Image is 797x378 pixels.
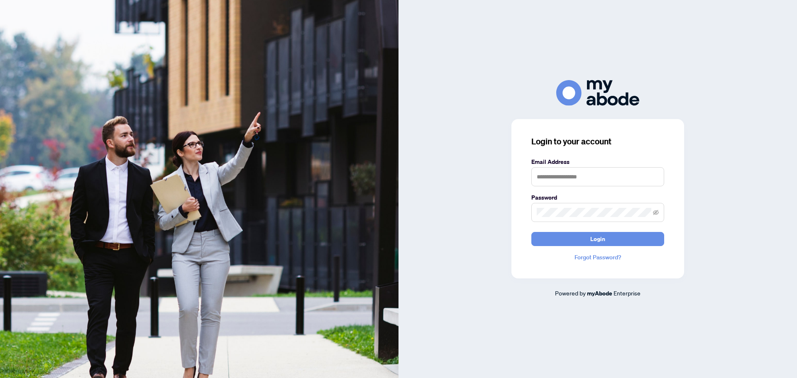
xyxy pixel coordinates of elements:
[531,157,664,166] label: Email Address
[531,253,664,262] a: Forgot Password?
[531,136,664,147] h3: Login to your account
[614,289,641,297] span: Enterprise
[555,289,586,297] span: Powered by
[587,289,612,298] a: myAbode
[590,232,605,246] span: Login
[531,193,664,202] label: Password
[556,80,639,105] img: ma-logo
[531,232,664,246] button: Login
[653,210,659,215] span: eye-invisible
